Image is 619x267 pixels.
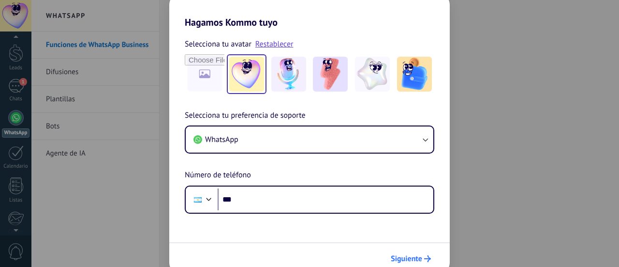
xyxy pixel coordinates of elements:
[255,39,294,49] a: Restablecer
[313,57,348,92] img: -3.jpeg
[391,255,422,262] span: Siguiente
[271,57,306,92] img: -2.jpeg
[205,135,238,144] span: WhatsApp
[189,189,207,210] div: Argentina: + 54
[185,38,251,50] span: Selecciona tu avatar
[186,126,433,153] button: WhatsApp
[355,57,390,92] img: -4.jpeg
[397,57,432,92] img: -5.jpeg
[386,251,435,267] button: Siguiente
[229,57,264,92] img: -1.jpeg
[185,110,306,122] span: Selecciona tu preferencia de soporte
[185,169,251,182] span: Número de teléfono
